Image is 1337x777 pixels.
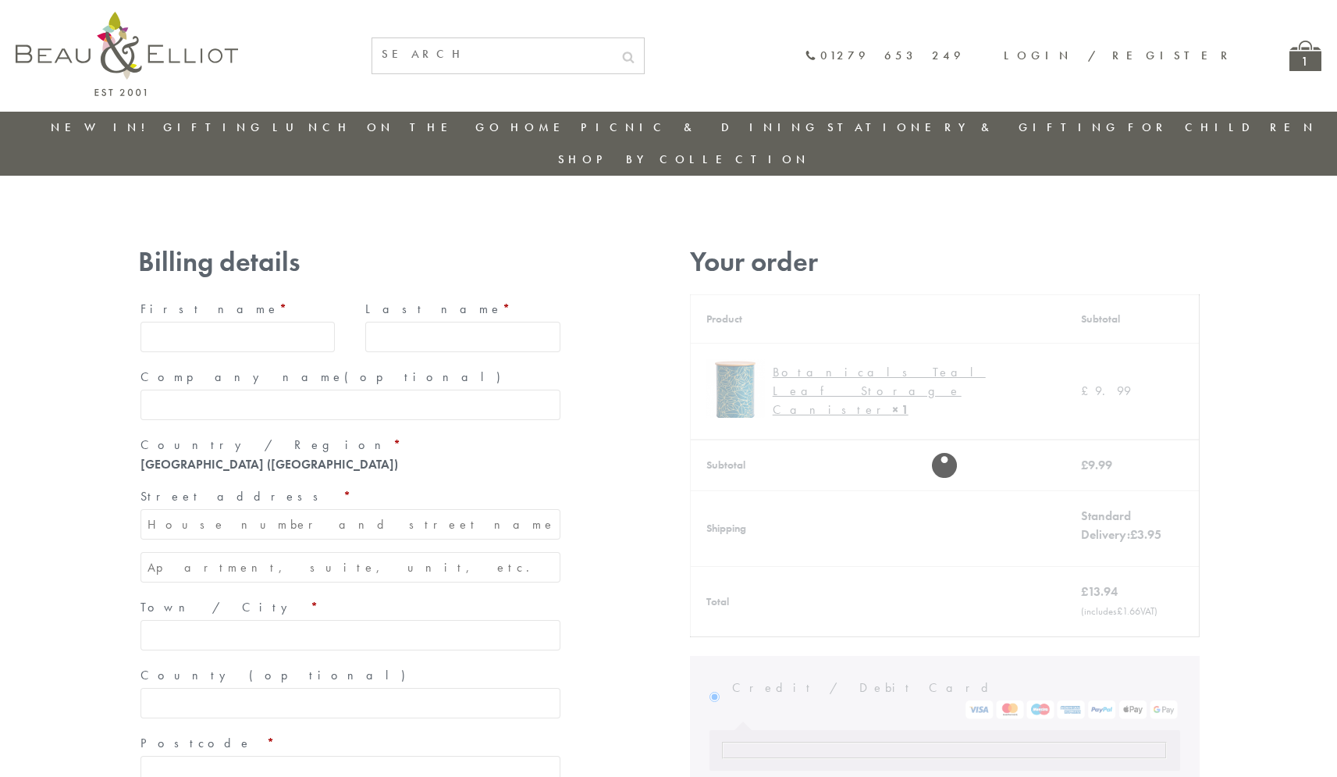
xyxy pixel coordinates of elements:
h3: Billing details [138,246,563,278]
a: New in! [51,119,155,135]
a: Login / Register [1004,48,1235,63]
a: 1 [1289,41,1321,71]
h3: Your order [690,246,1200,278]
label: Company name [140,365,560,390]
a: 01279 653 249 [805,49,965,62]
label: Town / City [140,595,560,620]
a: Picnic & Dining [581,119,820,135]
strong: [GEOGRAPHIC_DATA] ([GEOGRAPHIC_DATA]) [140,456,398,472]
img: logo [16,12,238,96]
a: Lunch On The Go [272,119,503,135]
a: Stationery & Gifting [827,119,1120,135]
label: Postcode [140,731,560,756]
span: (optional) [249,667,414,683]
label: Street address [140,484,560,509]
input: House number and street name [140,509,560,540]
span: (optional) [344,369,510,385]
a: Shop by collection [558,151,810,167]
input: Apartment, suite, unit, etc. (optional) [140,552,560,583]
a: Gifting [163,119,265,135]
a: Home [510,119,573,135]
label: County [140,663,560,688]
a: For Children [1128,119,1317,135]
label: First name [140,297,336,322]
label: Country / Region [140,433,560,458]
input: SEARCH [372,38,613,70]
label: Last name [365,297,560,322]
